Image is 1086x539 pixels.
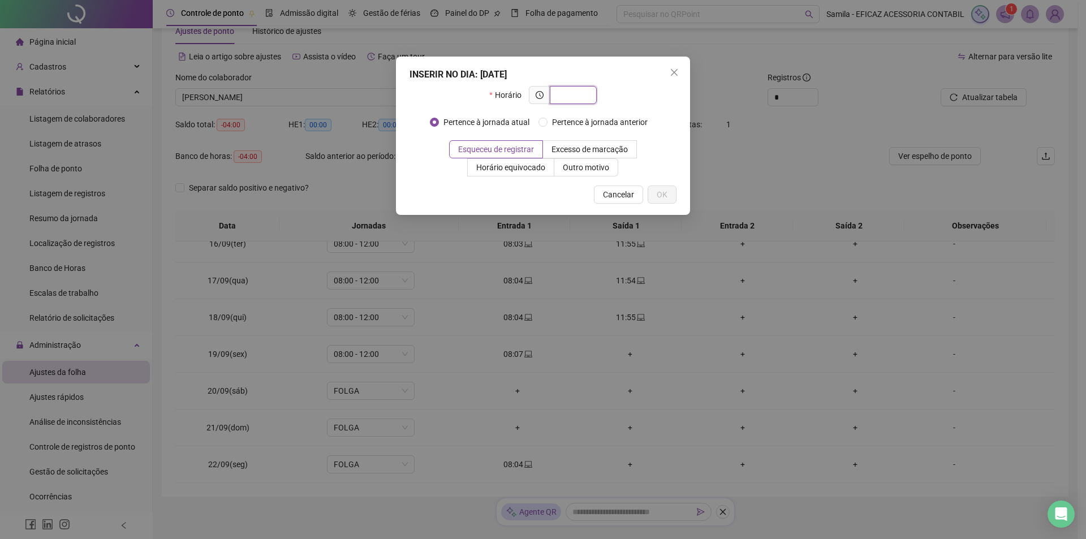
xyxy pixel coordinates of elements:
[594,186,643,204] button: Cancelar
[551,145,628,154] span: Excesso de marcação
[410,68,676,81] div: INSERIR NO DIA : [DATE]
[548,116,652,128] span: Pertence à jornada anterior
[648,186,676,204] button: OK
[458,145,534,154] span: Esqueceu de registrar
[563,163,609,172] span: Outro motivo
[665,63,683,81] button: Close
[489,86,528,104] label: Horário
[1048,501,1075,528] div: Open Intercom Messenger
[476,163,545,172] span: Horário equivocado
[439,116,534,128] span: Pertence à jornada atual
[670,68,679,77] span: close
[536,91,544,99] span: clock-circle
[603,188,634,201] span: Cancelar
